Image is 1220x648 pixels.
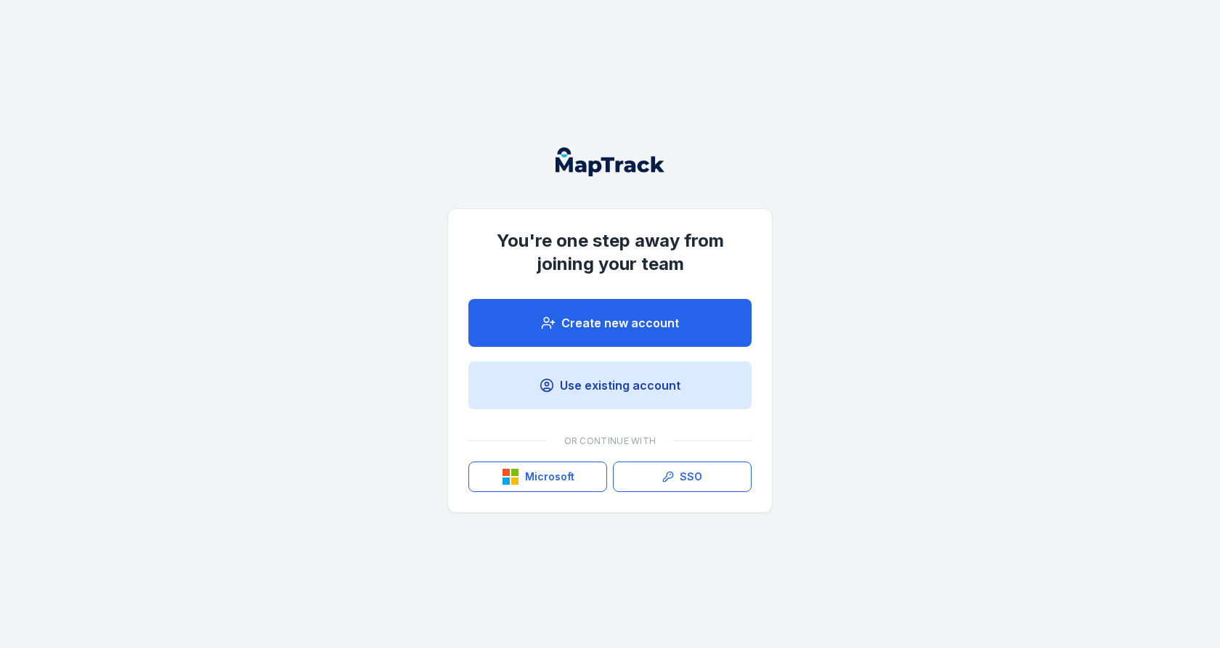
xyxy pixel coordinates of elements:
nav: Global [532,147,688,176]
a: Use existing account [468,361,752,409]
a: SSO [613,462,752,492]
div: Or continue with [468,427,752,456]
a: Create new account [468,299,752,347]
button: Microsoft [468,462,607,492]
h1: You're one step away from joining your team [468,229,752,276]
